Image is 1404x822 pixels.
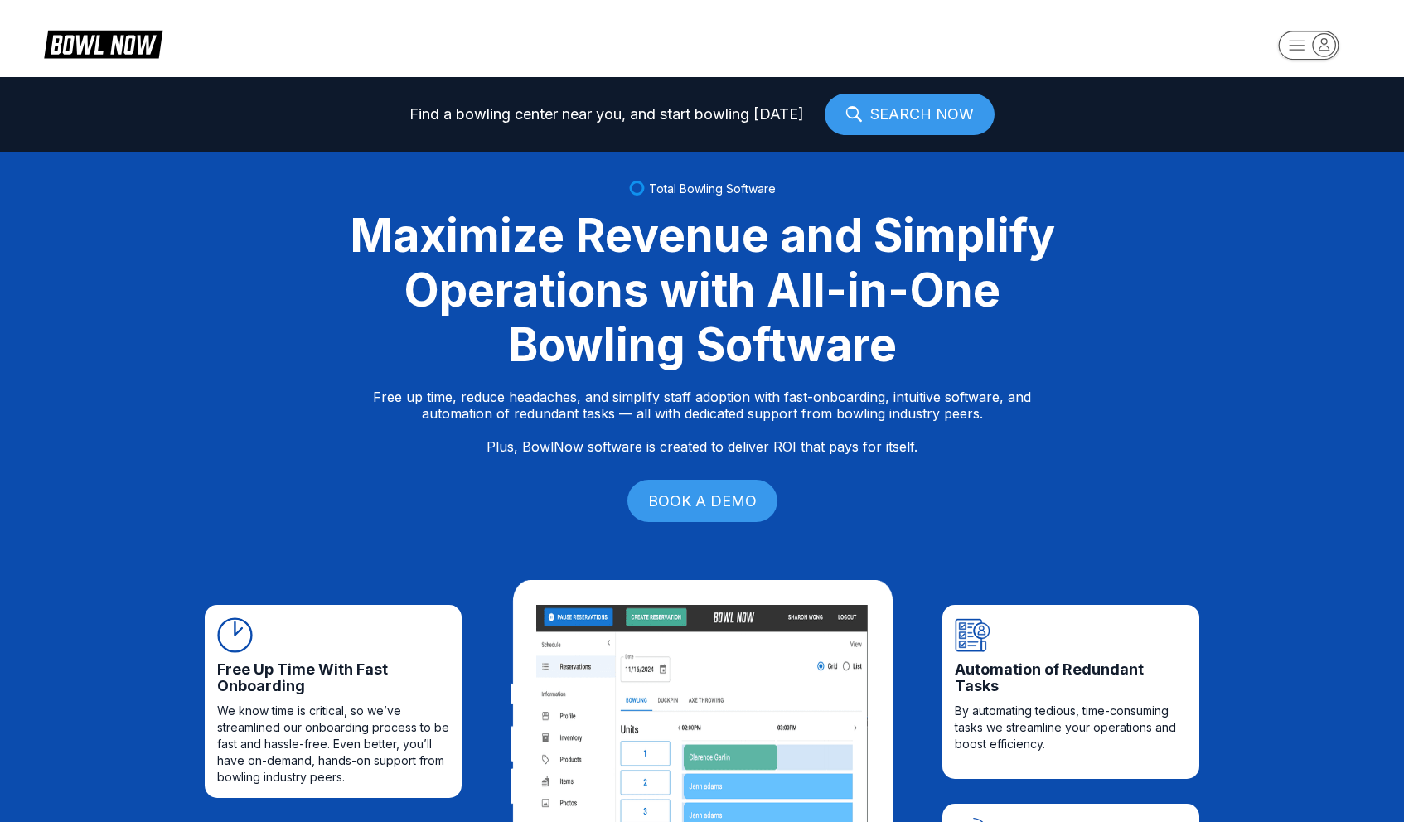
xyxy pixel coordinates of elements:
a: SEARCH NOW [825,94,995,135]
span: Free Up Time With Fast Onboarding [217,661,449,694]
p: Free up time, reduce headaches, and simplify staff adoption with fast-onboarding, intuitive softw... [373,389,1031,455]
div: Maximize Revenue and Simplify Operations with All-in-One Bowling Software [329,208,1075,372]
span: Find a bowling center near you, and start bowling [DATE] [409,106,804,123]
span: By automating tedious, time-consuming tasks we streamline your operations and boost efficiency. [955,703,1187,752]
span: Total Bowling Software [649,181,776,196]
span: We know time is critical, so we’ve streamlined our onboarding process to be fast and hassle-free.... [217,703,449,786]
span: Automation of Redundant Tasks [955,661,1187,694]
a: BOOK A DEMO [627,480,777,522]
